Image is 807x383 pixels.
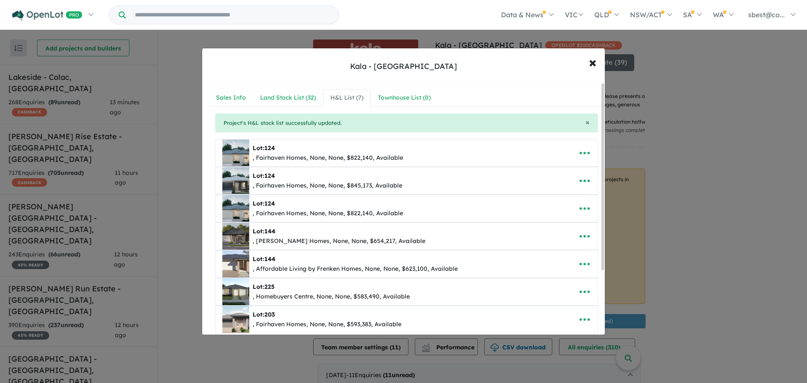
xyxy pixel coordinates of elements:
img: Openlot PRO Logo White [12,10,82,21]
b: Lot: [253,311,275,318]
img: Kala%20-%20Pakenham%20East%20-%20Lot%20124___1744087624.png [222,167,249,194]
span: × [589,53,596,71]
b: Lot: [253,283,274,291]
span: sbest@co... [748,11,785,19]
input: Try estate name, suburb, builder or developer [127,6,337,24]
span: 225 [264,283,274,291]
span: 124 [264,144,275,152]
b: Lot: [253,144,275,152]
b: Lot: [253,227,275,235]
div: Townhouse List ( 0 ) [378,93,431,103]
span: 144 [264,227,275,235]
div: , Fairhaven Homes, None, None, $822,140, Available [253,209,403,219]
b: Lot: [253,172,275,180]
img: Kala%20-%20Pakenham%20East%20-%20Lot%20144___1744088368.png [222,251,249,277]
div: , Fairhaven Homes, None, None, $593,383, Available [253,320,401,330]
img: Kala%20-%20Pakenham%20East%20-%20Lot%20124___1740025488.PNG [222,140,249,166]
div: Kala - [GEOGRAPHIC_DATA] [350,61,457,72]
img: Kala%20-%20Pakenham%20East%20-%20Lot%20144___1744088227.png [222,223,249,250]
span: 124 [264,172,275,180]
div: Sales Info [216,93,246,103]
div: , Homebuyers Centre, None, None, $583,490, Available [253,292,410,302]
span: 144 [264,255,275,263]
div: Land Stock List ( 32 ) [260,93,316,103]
b: Lot: [253,200,275,207]
div: Project's H&L stock list successfully updated. [215,114,598,133]
img: Kala%20-%20Pakenham%20East%20-%20Lot%20124___1744087700.png [222,195,249,222]
b: Lot: [253,255,275,263]
img: Kala%20-%20Pakenham%20East%20-%20Lot%20225___1750824793.png [222,278,249,305]
div: , Fairhaven Homes, None, None, $845,173, Available [253,181,402,191]
div: H&L List ( 7 ) [330,93,364,103]
div: , Affordable Living by Frenken Homes, None, None, $623,100, Available [253,264,458,274]
div: , Fairhaven Homes, None, None, $822,140, Available [253,153,403,163]
button: Close [585,119,590,126]
div: , [PERSON_NAME] Homes, None, None, $654,217, Available [253,236,425,246]
span: 124 [264,200,275,207]
span: 203 [264,311,275,318]
span: × [585,117,590,127]
img: Kala%20-%20Pakenham%20East%20-%20Lot%20203___1750825033.png [222,306,249,333]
